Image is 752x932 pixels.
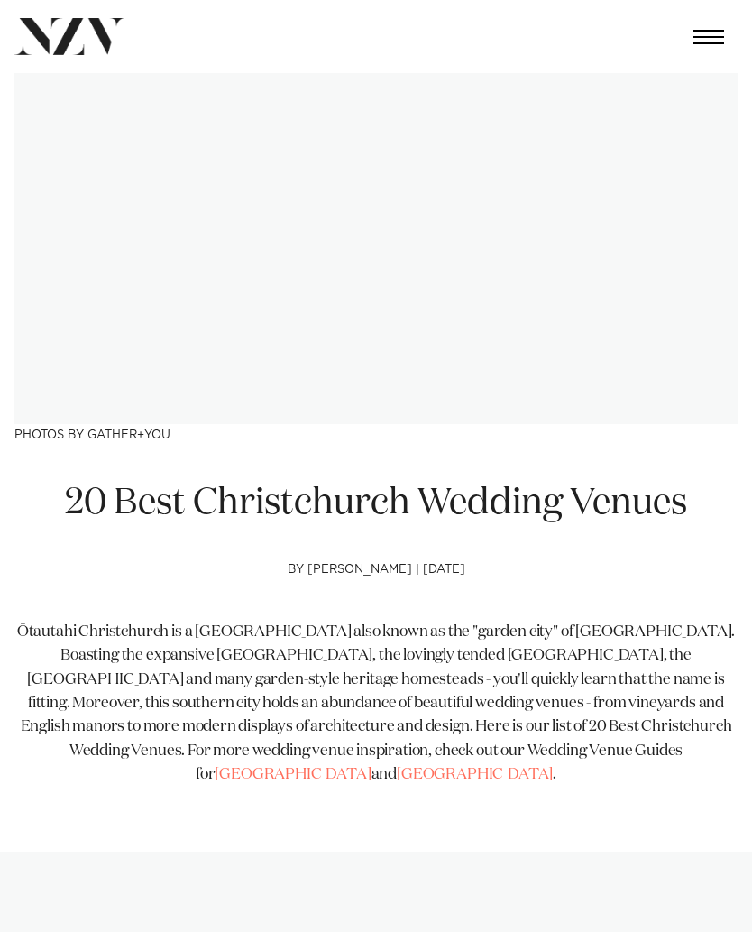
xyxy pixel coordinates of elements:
a: [GEOGRAPHIC_DATA] [215,767,371,782]
h3: Photos by Gather+You [14,424,738,443]
img: nzv-logo.png [14,18,124,55]
h4: by [PERSON_NAME] | [DATE] [14,563,738,621]
span: Ōtautahi Christchurch is a [GEOGRAPHIC_DATA] also known as the "garden city" of [GEOGRAPHIC_DATA]... [17,624,735,782]
h1: 20 Best Christchurch Wedding Venues [14,480,738,528]
a: [GEOGRAPHIC_DATA] [397,767,553,782]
